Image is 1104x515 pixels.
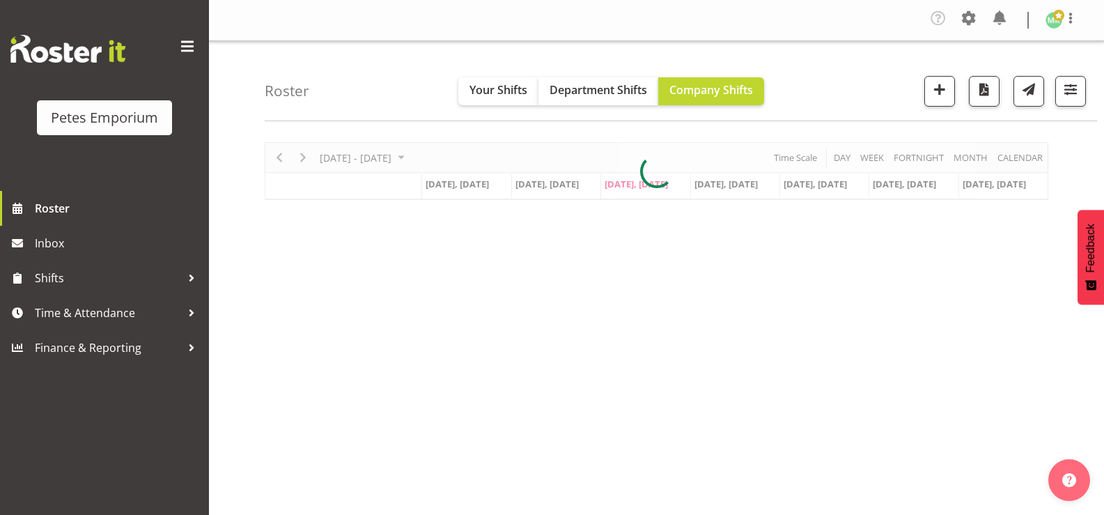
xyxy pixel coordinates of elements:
h4: Roster [265,83,309,99]
img: melanie-richardson713.jpg [1045,12,1062,29]
span: Your Shifts [469,82,527,98]
img: Rosterit website logo [10,35,125,63]
span: Feedback [1084,224,1097,272]
span: Time & Attendance [35,302,181,323]
button: Add a new shift [924,76,955,107]
img: help-xxl-2.png [1062,473,1076,487]
span: Shifts [35,268,181,289]
span: Inbox [35,233,202,254]
button: Filter Shifts [1055,76,1086,107]
button: Your Shifts [458,77,538,105]
button: Feedback - Show survey [1078,210,1104,305]
span: Roster [35,198,202,219]
span: Department Shifts [550,82,647,98]
span: Company Shifts [669,82,753,98]
span: Finance & Reporting [35,337,181,358]
button: Download a PDF of the roster according to the set date range. [969,76,1000,107]
div: Petes Emporium [51,107,158,128]
button: Send a list of all shifts for the selected filtered period to all rostered employees. [1013,76,1044,107]
button: Company Shifts [658,77,764,105]
button: Department Shifts [538,77,658,105]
